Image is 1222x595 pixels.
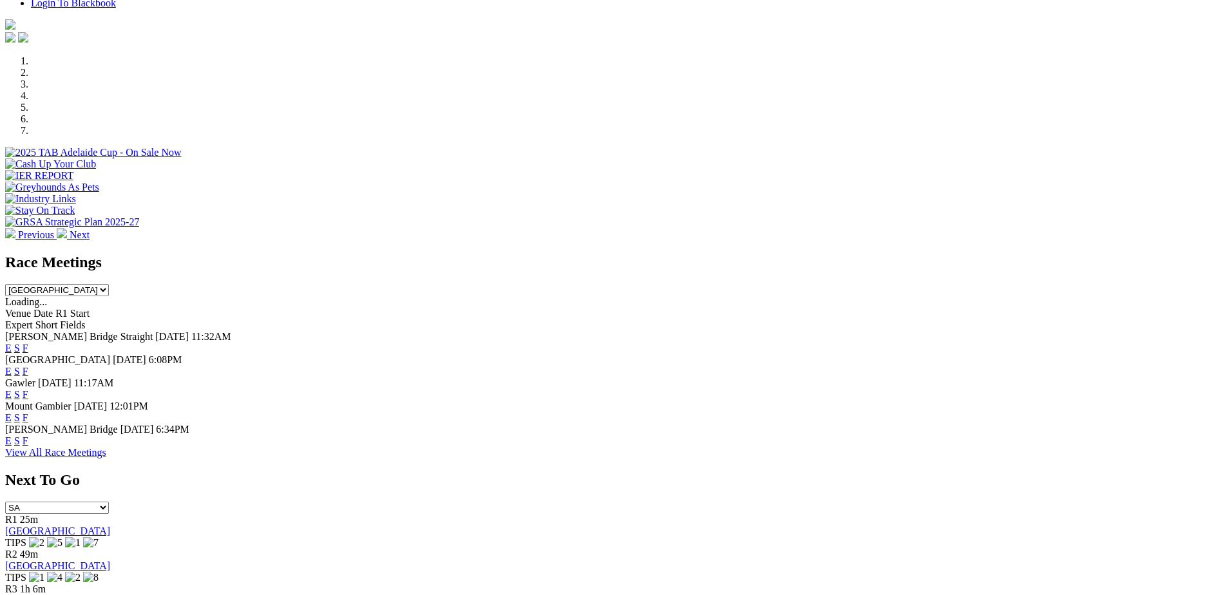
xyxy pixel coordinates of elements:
img: chevron-right-pager-white.svg [57,228,67,238]
h2: Next To Go [5,471,1217,489]
span: 6:34PM [156,424,189,435]
h2: Race Meetings [5,254,1217,271]
span: 11:32AM [191,331,231,342]
img: GRSA Strategic Plan 2025-27 [5,216,139,228]
span: Gawler [5,377,35,388]
span: TIPS [5,572,26,583]
span: 1h 6m [20,583,46,594]
span: 6:08PM [149,354,182,365]
span: [DATE] [120,424,154,435]
span: R3 [5,583,17,594]
a: S [14,389,20,400]
span: R1 [5,514,17,525]
span: 11:17AM [74,377,114,388]
span: 49m [20,549,38,560]
a: F [23,366,28,377]
a: E [5,412,12,423]
img: facebook.svg [5,32,15,42]
span: [DATE] [38,377,72,388]
span: 25m [20,514,38,525]
a: S [14,412,20,423]
img: IER REPORT [5,170,73,182]
span: [GEOGRAPHIC_DATA] [5,354,110,365]
a: S [14,343,20,354]
span: Date [33,308,53,319]
span: Short [35,319,58,330]
img: Stay On Track [5,205,75,216]
span: TIPS [5,537,26,548]
img: 7 [83,537,99,549]
span: Mount Gambier [5,401,72,411]
span: Expert [5,319,33,330]
span: Fields [60,319,85,330]
img: 1 [29,572,44,583]
span: [DATE] [74,401,108,411]
a: [GEOGRAPHIC_DATA] [5,560,110,571]
a: S [14,435,20,446]
a: E [5,366,12,377]
img: twitter.svg [18,32,28,42]
img: 2025 TAB Adelaide Cup - On Sale Now [5,147,182,158]
a: Next [57,229,90,240]
a: View All Race Meetings [5,447,106,458]
a: F [23,412,28,423]
span: [DATE] [113,354,146,365]
span: [PERSON_NAME] Bridge Straight [5,331,153,342]
a: Previous [5,229,57,240]
span: Loading... [5,296,47,307]
a: [GEOGRAPHIC_DATA] [5,525,110,536]
span: R1 Start [55,308,90,319]
a: F [23,389,28,400]
a: F [23,435,28,446]
a: E [5,389,12,400]
span: [DATE] [155,331,189,342]
img: 5 [47,537,62,549]
span: 12:01PM [110,401,148,411]
img: Greyhounds As Pets [5,182,99,193]
img: chevron-left-pager-white.svg [5,228,15,238]
img: logo-grsa-white.png [5,19,15,30]
img: 2 [65,572,81,583]
a: F [23,343,28,354]
a: E [5,435,12,446]
img: Cash Up Your Club [5,158,96,170]
span: [PERSON_NAME] Bridge [5,424,118,435]
img: 2 [29,537,44,549]
a: S [14,366,20,377]
span: R2 [5,549,17,560]
img: Industry Links [5,193,76,205]
img: 8 [83,572,99,583]
span: Venue [5,308,31,319]
img: 1 [65,537,81,549]
img: 4 [47,572,62,583]
a: E [5,343,12,354]
span: Next [70,229,90,240]
span: Previous [18,229,54,240]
